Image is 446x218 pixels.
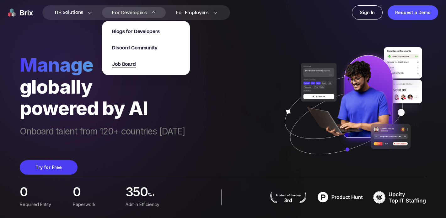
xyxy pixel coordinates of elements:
[388,5,438,20] a: Request a Demo
[126,186,148,200] span: 350
[148,190,173,203] span: %+
[277,47,427,167] img: ai generate
[73,186,80,197] span: 0
[112,44,157,51] a: Discord Community
[373,189,427,205] img: TOP IT STAFFING
[352,5,383,20] a: Sign In
[112,9,147,16] span: For Developers
[20,76,185,97] div: globally
[176,9,209,16] span: For Employers
[112,45,157,51] span: Discord Community
[112,61,136,68] a: Job Board
[20,126,185,148] span: Onboard talent from 120+ countries [DATE]
[269,192,307,203] img: product hunt badge
[20,97,185,119] div: powered by AI
[20,201,68,208] div: Required Entity
[20,53,185,76] span: manage
[314,189,367,205] img: product hunt badge
[55,8,83,18] span: HR Solutions
[126,201,174,208] div: Admin Efficiency
[20,160,78,175] button: Try for Free
[112,28,160,35] a: Blogs for Developers
[112,61,136,68] span: Job Board
[73,201,121,208] div: Paperwork
[20,186,27,197] span: 0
